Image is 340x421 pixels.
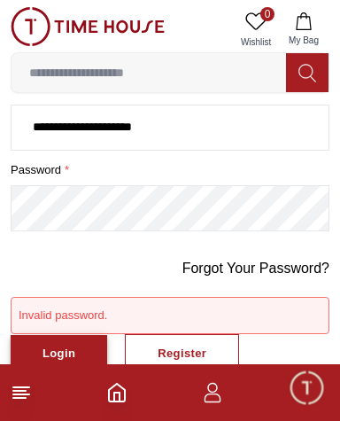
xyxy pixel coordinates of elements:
[282,34,326,47] span: My Bag
[234,7,278,52] a: 0Wishlist
[106,382,127,403] a: Home
[125,334,239,374] button: Register
[158,344,206,364] div: Register
[11,161,329,179] label: password
[19,308,321,323] div: Invalid password.
[182,258,329,279] a: Forgot Your Password?
[278,7,329,52] button: My Bag
[42,344,75,364] div: Login
[11,7,165,46] img: ...
[11,335,107,373] button: Login
[234,35,278,49] span: Wishlist
[260,7,274,21] span: 0
[288,369,327,408] div: Chat Widget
